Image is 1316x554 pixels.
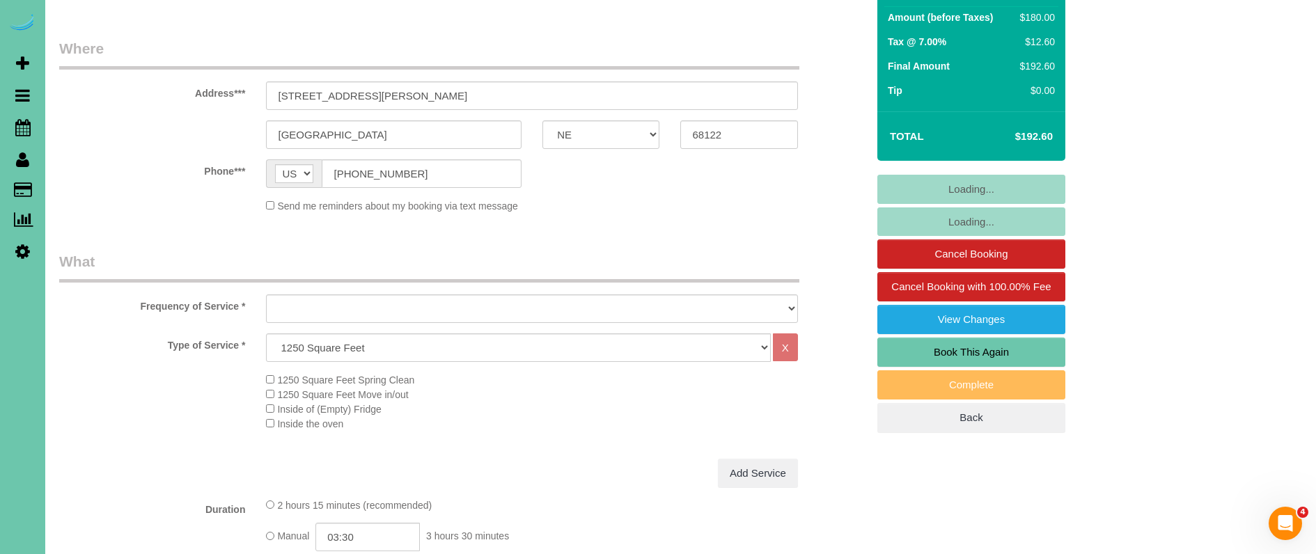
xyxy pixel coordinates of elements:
span: Cancel Booking with 100.00% Fee [891,280,1051,292]
div: $192.60 [1015,59,1055,73]
span: 3 hours 30 minutes [426,531,509,542]
label: Tip [888,84,902,97]
h4: $192.60 [973,131,1053,143]
div: $12.60 [1015,35,1055,49]
a: Cancel Booking with 100.00% Fee [877,272,1065,301]
label: Tax @ 7.00% [888,35,946,49]
span: Inside of (Empty) Fridge [277,404,381,415]
label: Type of Service * [49,333,256,352]
span: Send me reminders about my booking via text message [277,200,518,212]
span: 4 [1297,507,1308,518]
iframe: Intercom live chat [1269,507,1302,540]
img: Automaid Logo [8,14,36,33]
div: $0.00 [1015,84,1055,97]
a: Book This Again [877,338,1065,367]
legend: Where [59,38,799,70]
label: Amount (before Taxes) [888,10,993,24]
a: Add Service [718,459,798,488]
legend: What [59,251,799,283]
label: Frequency of Service * [49,294,256,313]
strong: Total [890,130,924,142]
a: Back [877,403,1065,432]
div: $180.00 [1015,10,1055,24]
span: 1250 Square Feet Move in/out [277,389,408,400]
span: 2 hours 15 minutes (recommended) [277,500,432,511]
label: Duration [49,498,256,516]
span: 1250 Square Feet Spring Clean [277,374,414,386]
label: Final Amount [888,59,950,73]
span: Manual [277,531,309,542]
span: Inside the oven [277,418,343,429]
a: View Changes [877,305,1065,334]
a: Cancel Booking [877,239,1065,269]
